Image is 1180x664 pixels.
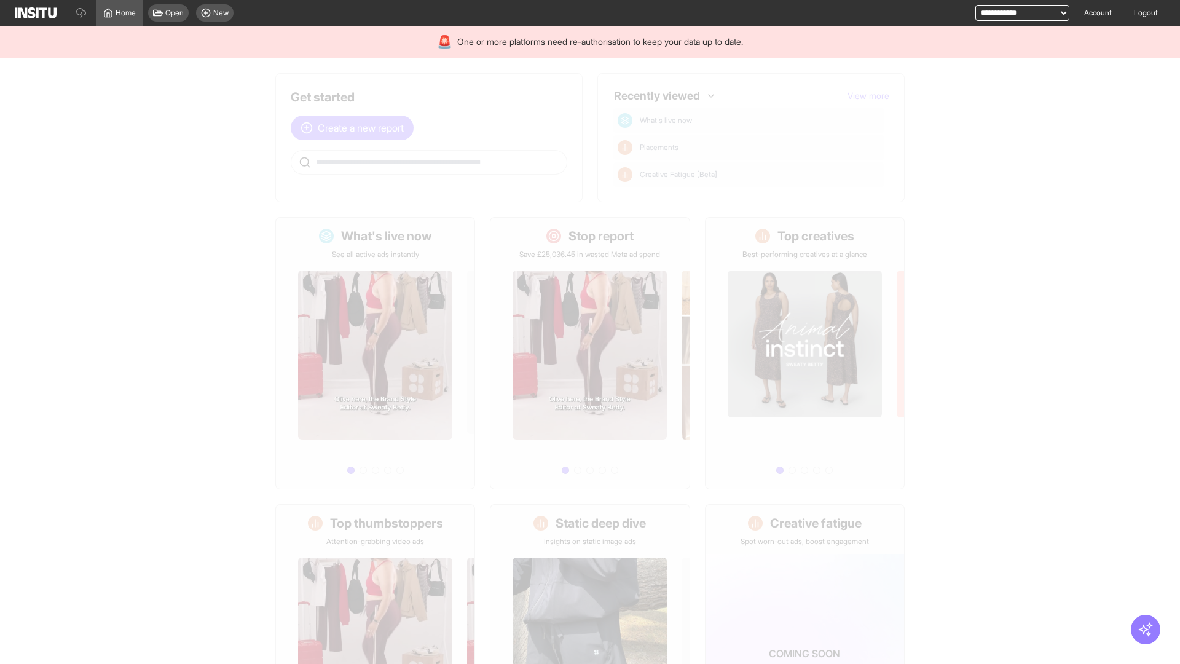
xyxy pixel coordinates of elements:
[437,33,452,50] div: 🚨
[213,8,229,18] span: New
[457,36,743,48] span: One or more platforms need re-authorisation to keep your data up to date.
[116,8,136,18] span: Home
[165,8,184,18] span: Open
[15,7,57,18] img: Logo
